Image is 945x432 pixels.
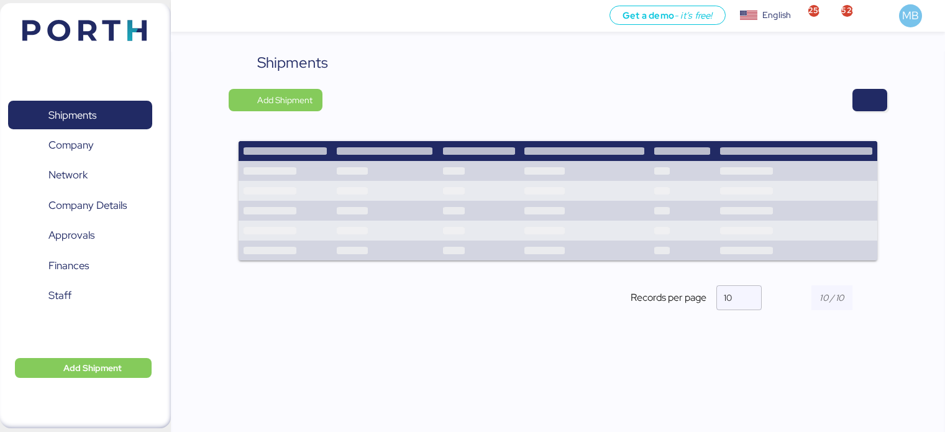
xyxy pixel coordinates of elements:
[257,93,313,108] span: Add Shipment
[8,282,152,310] a: Staff
[257,52,328,74] div: Shipments
[48,196,127,214] span: Company Details
[15,358,152,378] button: Add Shipment
[48,166,88,184] span: Network
[811,285,852,310] input: 10 / 10
[8,131,152,160] a: Company
[902,7,919,24] span: MB
[8,252,152,280] a: Finances
[48,257,89,275] span: Finances
[8,191,152,220] a: Company Details
[762,9,791,22] div: English
[724,292,732,303] span: 10
[8,101,152,129] a: Shipments
[178,6,199,27] button: Menu
[8,161,152,190] a: Network
[63,361,122,375] span: Add Shipment
[229,89,322,111] button: Add Shipment
[48,226,94,244] span: Approvals
[48,136,94,154] span: Company
[48,106,96,124] span: Shipments
[48,287,71,305] span: Staff
[8,221,152,250] a: Approvals
[631,290,706,305] span: Records per page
